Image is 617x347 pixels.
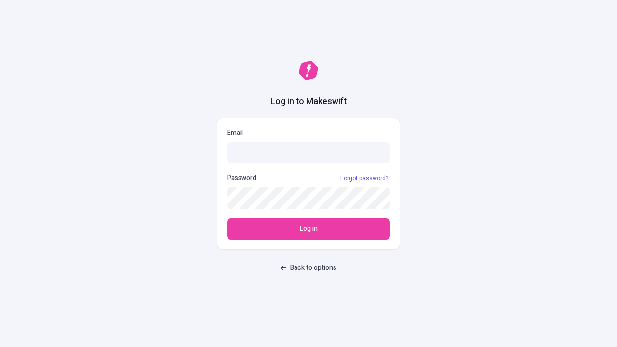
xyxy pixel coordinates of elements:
[300,224,318,234] span: Log in
[338,174,390,182] a: Forgot password?
[275,259,342,277] button: Back to options
[290,263,336,273] span: Back to options
[227,173,256,184] p: Password
[227,142,390,163] input: Email
[227,218,390,240] button: Log in
[270,95,347,108] h1: Log in to Makeswift
[227,128,390,138] p: Email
